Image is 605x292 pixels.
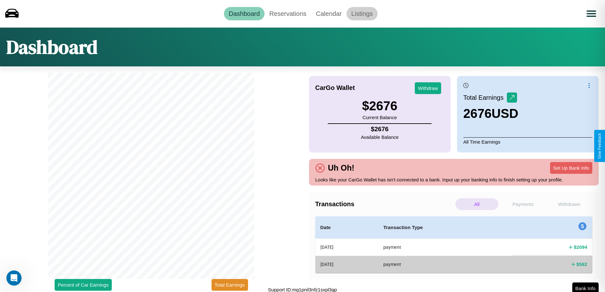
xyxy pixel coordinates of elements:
[315,200,454,208] h4: Transactions
[574,244,587,250] h4: $ 2094
[576,261,587,268] h4: $ 582
[501,198,544,210] p: Payments
[378,256,512,273] th: payment
[212,279,248,291] button: Total Earnings
[463,92,507,103] p: Total Earnings
[550,162,592,174] button: Set Up Bank Info
[315,239,378,256] th: [DATE]
[320,224,373,231] h4: Date
[311,7,346,20] a: Calendar
[548,198,591,210] p: Withdraws
[325,163,358,173] h4: Uh Oh!
[415,82,441,94] button: Withdraw
[362,99,397,113] h3: $ 2676
[582,5,600,23] button: Open menu
[362,113,397,122] p: Current Balance
[6,270,22,286] iframe: Intercom live chat
[315,84,355,92] h4: CarGo Wallet
[463,106,518,121] h3: 2676 USD
[378,239,512,256] th: payment
[361,126,399,133] h4: $ 2676
[6,34,97,60] h1: Dashboard
[315,175,593,184] p: Looks like your CarGo Wallet has isn't connected to a bank. Input up your banking info to finish ...
[383,224,507,231] h4: Transaction Type
[265,7,311,20] a: Reservations
[463,137,592,146] p: All Time Earnings
[346,7,378,20] a: Listings
[315,216,593,273] table: simple table
[597,133,602,159] div: Give Feedback
[315,256,378,273] th: [DATE]
[224,7,265,20] a: Dashboard
[55,279,112,291] button: Percent of Car Earnings
[361,133,399,141] p: Available Balance
[455,198,498,210] p: All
